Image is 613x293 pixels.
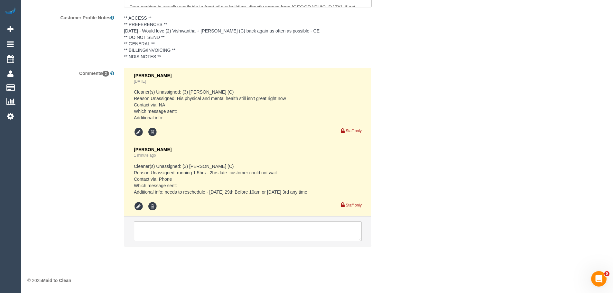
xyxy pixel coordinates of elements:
pre: Cleaner(s) Unassigned: (3) [PERSON_NAME] (C) Reason Unassigned: running 1.5hrs - 2hrs late. custo... [134,163,362,195]
small: Staff only [346,129,362,133]
img: Automaid Logo [4,6,17,15]
strong: Maid to Clean [42,278,71,283]
span: 2 [102,71,109,77]
span: 5 [604,271,609,276]
small: Staff only [346,203,362,207]
div: © 2025 [27,277,607,284]
label: Customer Profile Notes [23,12,119,21]
pre: Cleaner(s) Unassigned: (3) [PERSON_NAME] (C) Reason Unassigned: His physical and mental health st... [134,89,362,121]
a: 1 minute ago [134,153,156,158]
pre: ** ACCESS ** ** PREFERENCES ** [DATE] - Would love (2) Vishwantha + [PERSON_NAME] (C) back again ... [124,15,372,60]
label: Comments [23,68,119,77]
span: [PERSON_NAME] [134,73,172,78]
span: [PERSON_NAME] [134,147,172,152]
iframe: Intercom live chat [591,271,607,287]
a: [DATE] [134,79,146,84]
